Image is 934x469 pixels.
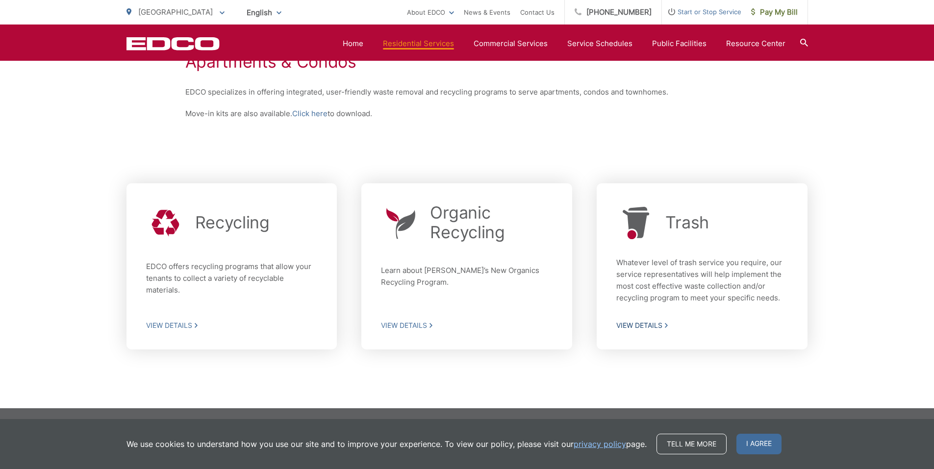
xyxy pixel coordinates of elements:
span: I agree [736,434,782,454]
a: privacy policy [574,438,626,450]
p: EDCO offers recycling programs that allow your tenants to collect a variety of recyclable materials. [146,261,318,300]
span: Pay My Bill [751,6,798,18]
a: Residential Services [383,38,454,49]
a: Service Schedules [567,38,632,49]
a: Public Facilities [652,38,707,49]
h1: Apartments & Condos [185,52,749,72]
a: About EDCO [407,6,454,18]
p: Learn about [PERSON_NAME]’s New Organics Recycling Program. [381,265,553,296]
a: Contact Us [520,6,555,18]
a: Trash Whatever level of trash service you require, our service representatives will help implemen... [597,183,808,349]
a: Home [343,38,363,49]
p: EDCO specializes in offering integrated, user-friendly waste removal and recycling programs to se... [185,86,749,98]
a: Recycling EDCO offers recycling programs that allow your tenants to collect a variety of recyclab... [126,183,337,349]
span: View Details [146,321,318,330]
a: Commercial Services [474,38,548,49]
p: Move-in kits are also available. to download. [185,108,749,120]
p: We use cookies to understand how you use our site and to improve your experience. To view our pol... [126,438,647,450]
a: Resource Center [726,38,785,49]
span: [GEOGRAPHIC_DATA] [138,7,213,17]
h2: Organic Recycling [430,203,553,242]
span: English [239,4,289,21]
a: Click here [292,108,328,120]
h2: Trash [665,213,709,232]
a: Organic Recycling Learn about [PERSON_NAME]’s New Organics Recycling Program. View Details [361,183,572,349]
a: News & Events [464,6,510,18]
span: View Details [381,321,553,330]
a: EDCD logo. Return to the homepage. [126,37,220,50]
a: Tell me more [656,434,727,454]
p: Whatever level of trash service you require, our service representatives will help implement the ... [616,257,788,304]
h2: Recycling [195,213,270,232]
span: View Details [616,321,788,330]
